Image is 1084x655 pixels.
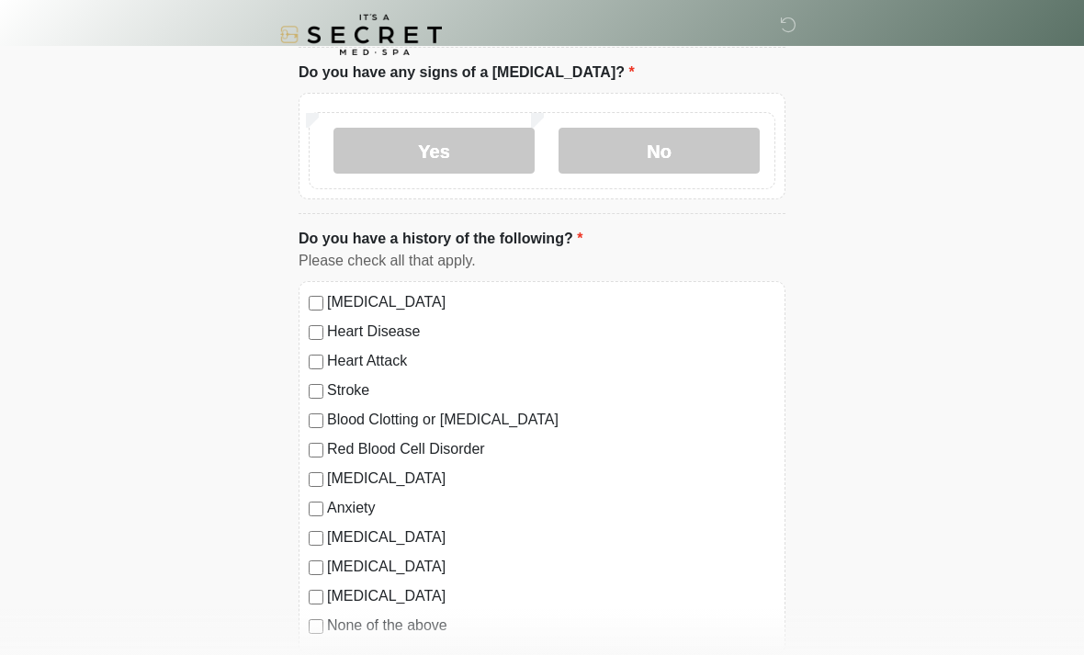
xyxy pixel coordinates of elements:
div: Please check all that apply. [299,250,785,272]
label: [MEDICAL_DATA] [327,526,775,548]
input: Stroke [309,384,323,399]
label: None of the above [327,615,775,637]
input: Heart Attack [309,355,323,369]
label: [MEDICAL_DATA] [327,468,775,490]
input: Blood Clotting or [MEDICAL_DATA] [309,413,323,428]
input: [MEDICAL_DATA] [309,590,323,604]
input: [MEDICAL_DATA] [309,560,323,575]
label: Heart Disease [327,321,775,343]
label: Red Blood Cell Disorder [327,438,775,460]
label: Do you have a history of the following? [299,228,582,250]
label: No [559,128,760,174]
label: Anxiety [327,497,775,519]
input: [MEDICAL_DATA] [309,296,323,311]
input: Red Blood Cell Disorder [309,443,323,457]
input: [MEDICAL_DATA] [309,531,323,546]
label: [MEDICAL_DATA] [327,585,775,607]
label: [MEDICAL_DATA] [327,291,775,313]
input: Anxiety [309,502,323,516]
img: It's A Secret Med Spa Logo [280,14,442,55]
label: Stroke [327,379,775,401]
label: Heart Attack [327,350,775,372]
label: Yes [333,128,535,174]
input: [MEDICAL_DATA] [309,472,323,487]
input: Heart Disease [309,325,323,340]
label: Blood Clotting or [MEDICAL_DATA] [327,409,775,431]
label: [MEDICAL_DATA] [327,556,775,578]
input: None of the above [309,619,323,634]
label: Do you have any signs of a [MEDICAL_DATA]? [299,62,635,84]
